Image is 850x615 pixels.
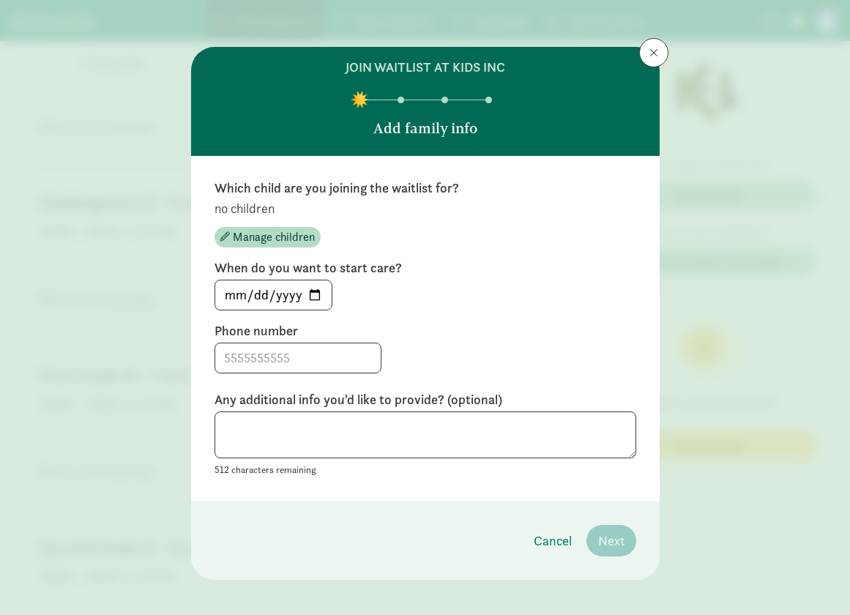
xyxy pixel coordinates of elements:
button: Manage children [215,227,321,247]
p: Add family info [373,118,477,138]
label: Any additional info you'd like to provide? (optional) [215,391,636,409]
span: Manage children [233,228,315,246]
small: 512 characters remaining [215,463,316,476]
label: When do you want to start care? [215,259,636,277]
p: no children [215,200,636,217]
span: Next [598,531,625,551]
label: Which child are you joining the waitlist for? [215,179,636,197]
h6: join waitlist at Kids Inc [346,59,505,76]
button: Next [586,525,636,556]
button: Cancel [522,525,584,556]
span: Cancel [534,531,572,551]
input: 5555555555 [215,343,381,373]
label: Phone number [215,322,636,340]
